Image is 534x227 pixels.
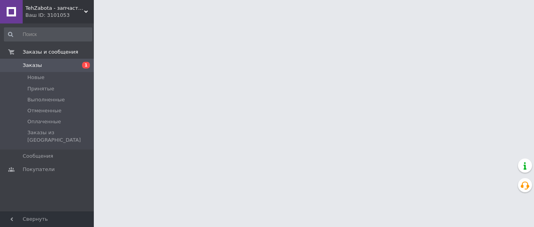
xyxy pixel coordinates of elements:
[23,62,42,69] span: Заказы
[23,166,55,173] span: Покупатели
[23,49,78,56] span: Заказы и сообщения
[27,96,65,103] span: Выполненные
[27,129,91,143] span: Заказы из [GEOGRAPHIC_DATA]
[82,62,90,68] span: 1
[25,5,84,12] span: TehZabota - запчасти и аксессуары для бытовой техники
[23,153,53,160] span: Сообщения
[27,118,61,125] span: Оплаченные
[27,85,54,92] span: Принятые
[27,107,61,114] span: Отмененные
[25,12,94,19] div: Ваш ID: 3101053
[4,27,92,41] input: Поиск
[27,74,45,81] span: Новые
